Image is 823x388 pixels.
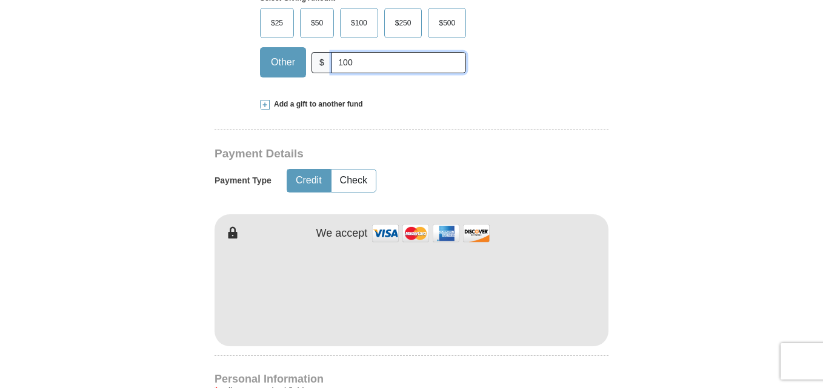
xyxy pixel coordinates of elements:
button: Check [332,169,376,192]
span: $250 [389,14,418,32]
h5: Payment Type [215,176,272,186]
img: credit cards accepted [370,220,491,246]
h3: Payment Details [215,147,524,161]
span: $ [312,52,332,73]
span: $100 [345,14,373,32]
span: $500 [433,14,461,32]
button: Credit [287,169,330,192]
span: Add a gift to another fund [270,99,363,110]
span: Other [265,53,301,71]
span: $50 [305,14,329,32]
h4: Personal Information [215,374,608,384]
span: $25 [265,14,289,32]
h4: We accept [316,227,368,240]
input: Other Amount [332,52,466,73]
